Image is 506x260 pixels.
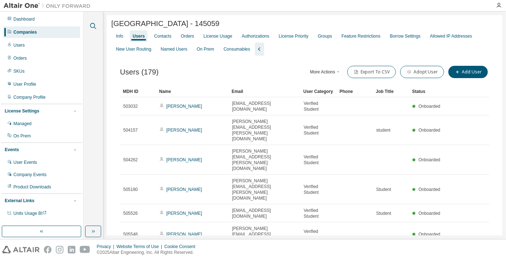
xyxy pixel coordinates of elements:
button: More Actions [308,66,343,78]
img: Altair One [4,2,94,9]
div: License Usage [203,33,232,39]
span: Verified Student [304,208,333,219]
div: Events [5,147,19,153]
div: Groups [318,33,332,39]
a: [PERSON_NAME] [166,157,202,162]
span: Verified Student [304,229,333,240]
span: Student [376,210,391,216]
button: Add User [448,66,488,78]
div: Company Events [13,172,46,178]
img: altair_logo.svg [2,246,40,253]
div: On Prem [197,46,214,52]
div: Authorizations [242,33,269,39]
span: [PERSON_NAME][EMAIL_ADDRESS][DOMAIN_NAME] [232,226,297,243]
button: Adopt User [400,66,444,78]
span: student [376,127,390,133]
span: 505180 [123,187,138,192]
div: Product Downloads [13,184,51,190]
div: License Priority [279,33,308,39]
span: Onboarded [419,104,440,109]
div: Contacts [154,33,171,39]
a: [PERSON_NAME] [166,187,202,192]
span: Onboarded [419,157,440,162]
div: User Events [13,159,37,165]
div: Users [13,42,25,48]
span: Onboarded [419,187,440,192]
div: Job Title [376,86,406,97]
div: Managed [13,121,32,127]
span: [GEOGRAPHIC_DATA] - 145059 [111,20,219,28]
div: On Prem [13,133,31,139]
span: [PERSON_NAME][EMAIL_ADDRESS][PERSON_NAME][DOMAIN_NAME] [232,148,297,171]
div: Consumables [224,46,250,52]
div: External Links [5,198,34,204]
span: Student [376,187,391,192]
span: [PERSON_NAME][EMAIL_ADDRESS][PERSON_NAME][DOMAIN_NAME] [232,119,297,142]
a: [PERSON_NAME] [166,128,202,133]
div: Status [412,86,443,97]
img: youtube.svg [80,246,90,253]
div: Privacy [97,244,116,250]
a: [PERSON_NAME] [166,232,202,237]
img: facebook.svg [44,246,51,253]
span: Verified Student [304,184,333,195]
span: 505548 [123,231,138,237]
button: Export To CSV [347,66,396,78]
div: Companies [13,29,37,35]
div: New User Routing [116,46,151,52]
div: Info [116,33,123,39]
span: [PERSON_NAME][EMAIL_ADDRESS][PERSON_NAME][DOMAIN_NAME] [232,178,297,201]
span: Onboarded [419,211,440,216]
div: Phone [340,86,370,97]
span: [EMAIL_ADDRESS][DOMAIN_NAME] [232,208,297,219]
span: 505526 [123,210,138,216]
span: 503032 [123,103,138,109]
span: Onboarded [419,128,440,133]
a: [PERSON_NAME] [166,104,202,109]
span: Verified Student [304,101,333,112]
p: © 2025 Altair Engineering, Inc. All Rights Reserved. [97,250,200,256]
div: MDH ID [123,86,153,97]
div: Borrow Settings [390,33,421,39]
span: Verified Student [304,124,333,136]
div: Allowed IP Addresses [430,33,472,39]
span: Onboarded [419,232,440,237]
span: Units Usage BI [13,211,47,216]
div: Company Profile [13,94,46,100]
div: Email [232,86,298,97]
div: Users [133,33,145,39]
div: Orders [181,33,194,39]
div: SKUs [13,68,25,74]
span: Verified Student [304,154,333,166]
span: Users (179) [120,68,159,76]
img: linkedin.svg [68,246,75,253]
div: Feature Restrictions [341,33,380,39]
div: Named Users [161,46,187,52]
div: Website Terms of Use [116,244,164,250]
div: Orders [13,55,27,61]
span: 504157 [123,127,138,133]
div: Dashboard [13,16,35,22]
div: User Category [303,86,334,97]
div: Cookie Consent [164,244,199,250]
div: User Profile [13,81,36,87]
span: 504262 [123,157,138,163]
a: [PERSON_NAME] [166,211,202,216]
div: Name [159,86,226,97]
img: instagram.svg [56,246,63,253]
span: [EMAIL_ADDRESS][DOMAIN_NAME] [232,101,297,112]
div: License Settings [5,108,39,114]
